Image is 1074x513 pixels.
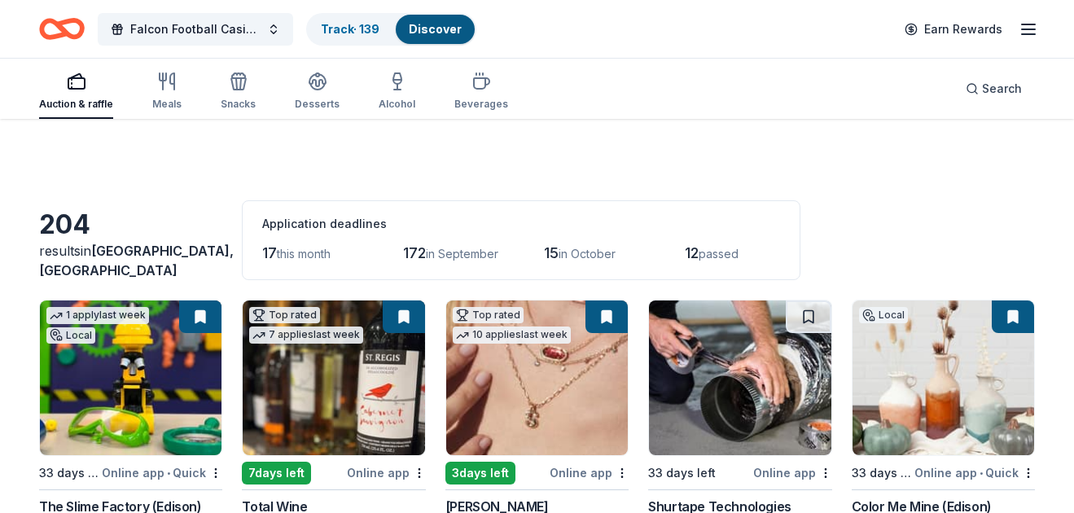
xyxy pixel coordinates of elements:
img: Image for The Slime Factory (Edison) [40,300,221,455]
img: Image for Total Wine [243,300,424,455]
div: Online app Quick [914,463,1035,483]
div: Meals [152,98,182,111]
span: this month [277,247,331,261]
button: Track· 139Discover [306,13,476,46]
button: Meals [152,65,182,119]
a: Track· 139 [321,22,379,36]
div: Online app Quick [102,463,222,483]
div: Online app [550,463,629,483]
div: Desserts [295,98,340,111]
button: Beverages [454,65,508,119]
span: 172 [403,244,426,261]
a: Discover [409,22,462,36]
div: results [39,241,222,280]
button: Search [953,72,1035,105]
span: in October [559,247,616,261]
div: 3 days left [445,462,515,484]
span: • [980,467,983,480]
div: 1 apply last week [46,307,149,324]
button: Falcon Football Casino Night [98,13,293,46]
div: Online app [753,463,832,483]
div: 10 applies last week [453,327,571,344]
div: 7 applies last week [249,327,363,344]
button: Desserts [295,65,340,119]
span: passed [699,247,739,261]
a: Earn Rewards [895,15,1012,44]
img: Image for Color Me Mine (Edison) [853,300,1034,455]
div: Local [859,307,908,323]
span: 12 [685,244,699,261]
span: in [39,243,234,278]
button: Auction & raffle [39,65,113,119]
div: Top rated [453,307,524,323]
div: Top rated [249,307,320,323]
span: Search [982,79,1022,99]
div: Beverages [454,98,508,111]
span: in September [426,247,498,261]
div: 204 [39,208,222,241]
div: Snacks [221,98,256,111]
div: Local [46,327,95,344]
div: 33 days left [39,463,99,483]
img: Image for Shurtape Technologies [649,300,831,455]
div: 7 days left [242,462,311,484]
button: Alcohol [379,65,415,119]
div: 33 days left [852,463,911,483]
span: Falcon Football Casino Night [130,20,261,39]
div: Auction & raffle [39,98,113,111]
div: 33 days left [648,463,716,483]
a: Home [39,10,85,48]
span: • [167,467,170,480]
div: Online app [347,463,426,483]
span: 17 [262,244,277,261]
div: Alcohol [379,98,415,111]
button: Snacks [221,65,256,119]
span: 15 [544,244,559,261]
div: Application deadlines [262,214,780,234]
img: Image for Kendra Scott [446,300,628,455]
span: [GEOGRAPHIC_DATA], [GEOGRAPHIC_DATA] [39,243,234,278]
